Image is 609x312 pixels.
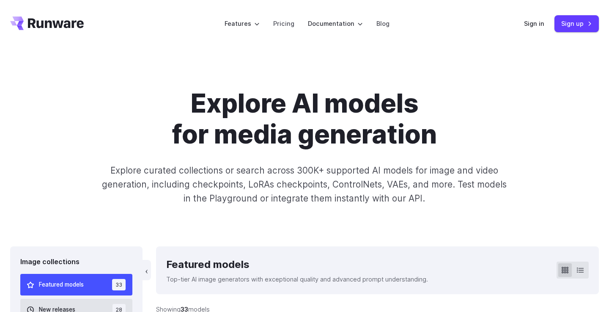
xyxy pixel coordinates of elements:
button: ‹ [143,260,151,280]
a: Blog [376,19,390,28]
button: Featured models 33 [20,274,132,295]
div: Featured models [166,257,428,273]
p: Top-tier AI image generators with exceptional quality and advanced prompt understanding. [166,274,428,284]
div: Image collections [20,257,132,268]
span: 33 [112,279,126,290]
span: Featured models [39,280,84,290]
p: Explore curated collections or search across 300K+ supported AI models for image and video genera... [99,163,510,206]
a: Sign up [554,15,599,32]
a: Pricing [273,19,294,28]
label: Documentation [308,19,363,28]
label: Features [225,19,260,28]
a: Go to / [10,17,84,30]
a: Sign in [524,19,544,28]
h1: Explore AI models for media generation [69,88,540,150]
